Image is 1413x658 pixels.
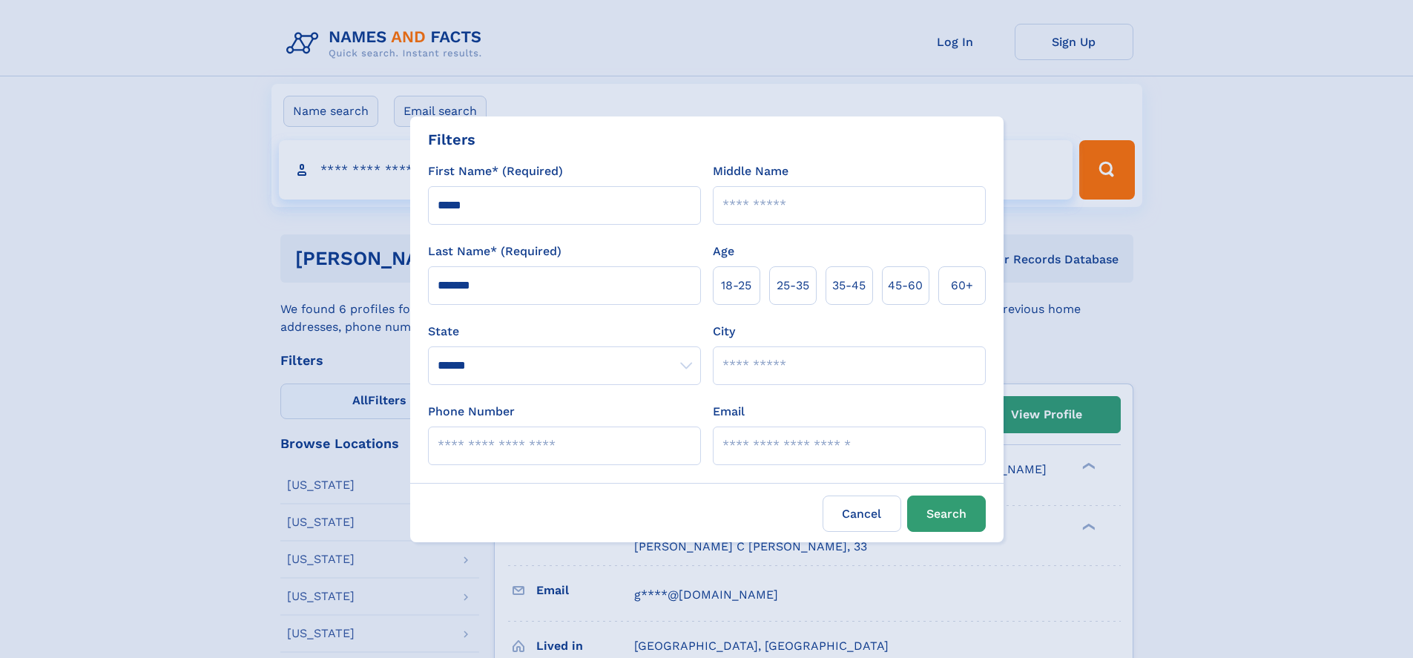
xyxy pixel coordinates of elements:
[428,243,561,260] label: Last Name* (Required)
[713,323,735,340] label: City
[823,496,901,532] label: Cancel
[713,162,788,180] label: Middle Name
[907,496,986,532] button: Search
[832,277,866,295] span: 35‑45
[721,277,751,295] span: 18‑25
[777,277,809,295] span: 25‑35
[428,403,515,421] label: Phone Number
[713,243,734,260] label: Age
[888,277,923,295] span: 45‑60
[428,323,701,340] label: State
[428,162,563,180] label: First Name* (Required)
[951,277,973,295] span: 60+
[713,403,745,421] label: Email
[428,128,475,151] div: Filters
